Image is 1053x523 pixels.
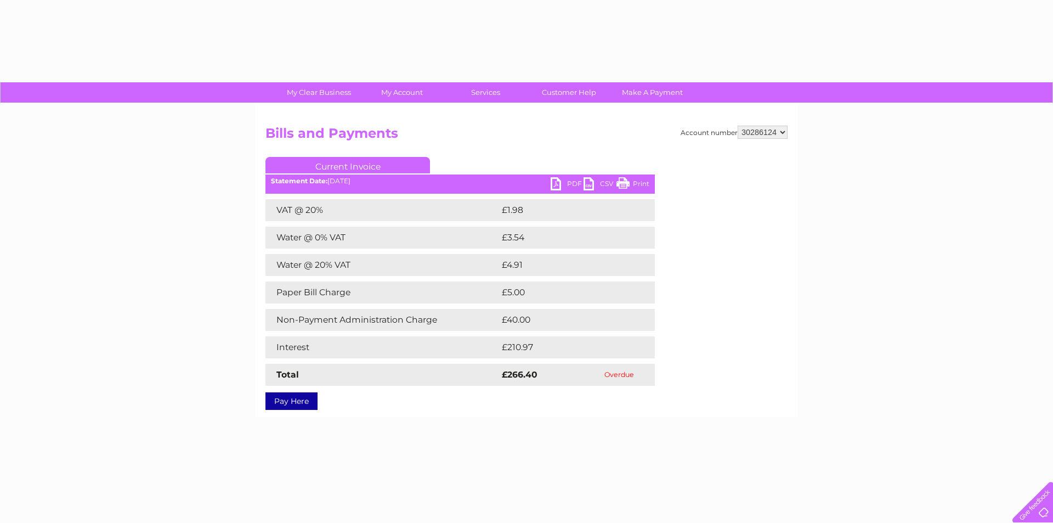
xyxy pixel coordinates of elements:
a: My Account [357,82,448,103]
a: PDF [551,177,584,193]
a: Print [616,177,649,193]
td: £4.91 [499,254,628,276]
div: [DATE] [265,177,655,185]
b: Statement Date: [271,177,327,185]
td: Water @ 20% VAT [265,254,499,276]
a: CSV [584,177,616,193]
a: Current Invoice [265,157,430,173]
strong: Total [276,369,299,380]
td: VAT @ 20% [265,199,499,221]
h2: Bills and Payments [265,126,788,147]
td: Overdue [583,364,655,386]
a: Pay Here [265,392,318,410]
td: £3.54 [499,227,629,249]
td: £1.98 [499,199,629,221]
a: Customer Help [524,82,614,103]
td: Interest [265,336,499,358]
td: Paper Bill Charge [265,282,499,303]
td: £40.00 [499,309,633,331]
td: Non-Payment Administration Charge [265,309,499,331]
strong: £266.40 [502,369,537,380]
a: Services [440,82,531,103]
a: Make A Payment [607,82,698,103]
a: My Clear Business [274,82,364,103]
td: £5.00 [499,282,630,303]
td: £210.97 [499,336,635,358]
div: Account number [681,126,788,139]
td: Water @ 0% VAT [265,227,499,249]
